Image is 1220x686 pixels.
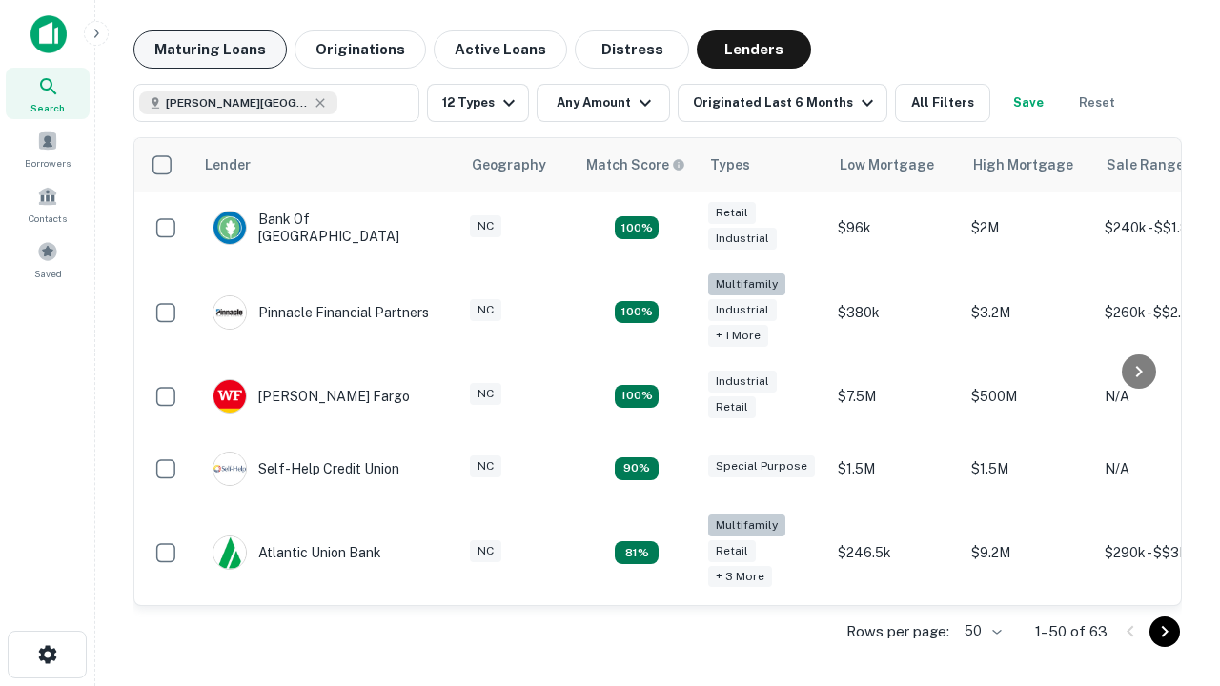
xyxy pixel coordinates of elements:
[962,360,1095,433] td: $500M
[460,138,575,192] th: Geography
[213,536,246,569] img: picture
[213,212,246,244] img: picture
[708,396,756,418] div: Retail
[295,30,426,69] button: Originations
[1067,84,1128,122] button: Reset
[708,325,768,347] div: + 1 more
[1107,153,1184,176] div: Sale Range
[470,215,501,237] div: NC
[678,84,887,122] button: Originated Last 6 Months
[537,84,670,122] button: Any Amount
[575,138,699,192] th: Capitalize uses an advanced AI algorithm to match your search with the best lender. The match sco...
[1125,473,1220,564] iframe: Chat Widget
[427,84,529,122] button: 12 Types
[962,138,1095,192] th: High Mortgage
[708,455,815,477] div: Special Purpose
[470,383,501,405] div: NC
[828,192,962,264] td: $96k
[708,514,785,536] div: Multifamily
[586,154,681,175] h6: Match Score
[615,216,659,239] div: Matching Properties: 15, hasApolloMatch: undefined
[846,620,949,643] p: Rows per page:
[434,30,567,69] button: Active Loans
[828,360,962,433] td: $7.5M
[708,540,756,562] div: Retail
[213,379,410,414] div: [PERSON_NAME] Fargo
[895,84,990,122] button: All Filters
[193,138,460,192] th: Lender
[6,123,90,174] a: Borrowers
[29,211,67,226] span: Contacts
[828,264,962,360] td: $380k
[213,453,246,485] img: picture
[828,505,962,601] td: $246.5k
[840,153,934,176] div: Low Mortgage
[708,371,777,393] div: Industrial
[973,153,1073,176] div: High Mortgage
[213,211,441,245] div: Bank Of [GEOGRAPHIC_DATA]
[6,178,90,230] a: Contacts
[962,264,1095,360] td: $3.2M
[699,138,828,192] th: Types
[6,68,90,119] a: Search
[166,94,309,111] span: [PERSON_NAME][GEOGRAPHIC_DATA], [GEOGRAPHIC_DATA]
[998,84,1059,122] button: Save your search to get updates of matches that match your search criteria.
[962,192,1095,264] td: $2M
[710,153,750,176] div: Types
[1035,620,1108,643] p: 1–50 of 63
[213,295,429,330] div: Pinnacle Financial Partners
[615,301,659,324] div: Matching Properties: 22, hasApolloMatch: undefined
[213,380,246,413] img: picture
[1149,616,1180,647] button: Go to next page
[615,541,659,564] div: Matching Properties: 10, hasApolloMatch: undefined
[708,566,772,588] div: + 3 more
[693,91,879,114] div: Originated Last 6 Months
[213,535,381,570] div: Atlantic Union Bank
[25,155,71,171] span: Borrowers
[470,455,501,477] div: NC
[828,433,962,505] td: $1.5M
[708,299,777,321] div: Industrial
[472,153,546,176] div: Geography
[470,540,501,562] div: NC
[34,266,62,281] span: Saved
[962,433,1095,505] td: $1.5M
[6,233,90,285] a: Saved
[470,299,501,321] div: NC
[708,273,785,295] div: Multifamily
[575,30,689,69] button: Distress
[615,457,659,480] div: Matching Properties: 11, hasApolloMatch: undefined
[708,202,756,224] div: Retail
[828,138,962,192] th: Low Mortgage
[957,617,1005,645] div: 50
[697,30,811,69] button: Lenders
[708,228,777,250] div: Industrial
[133,30,287,69] button: Maturing Loans
[615,385,659,408] div: Matching Properties: 14, hasApolloMatch: undefined
[586,154,685,175] div: Capitalize uses an advanced AI algorithm to match your search with the best lender. The match sco...
[213,452,399,486] div: Self-help Credit Union
[205,153,251,176] div: Lender
[962,505,1095,601] td: $9.2M
[213,296,246,329] img: picture
[30,15,67,53] img: capitalize-icon.png
[30,100,65,115] span: Search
